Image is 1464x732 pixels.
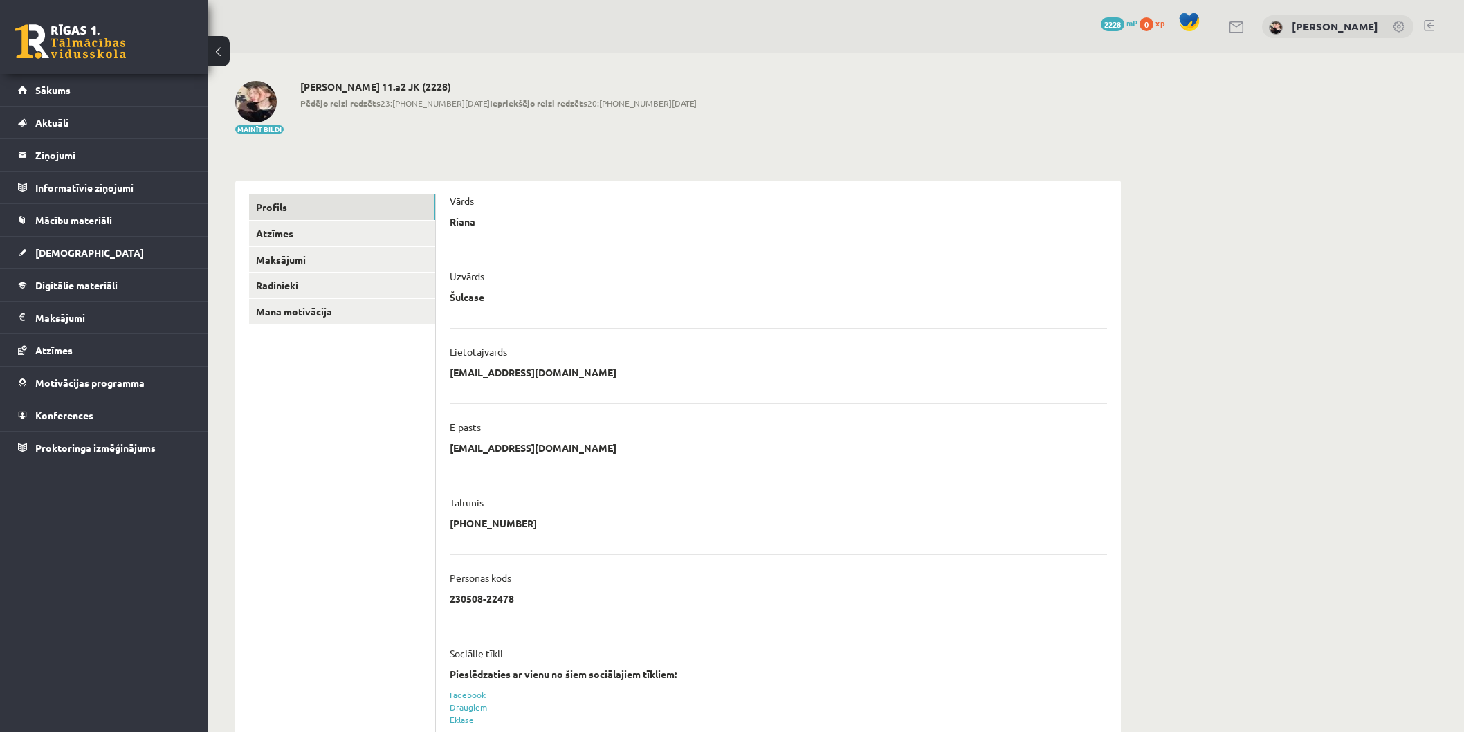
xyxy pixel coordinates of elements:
[35,84,71,96] span: Sākums
[450,291,484,303] p: Šulcase
[35,214,112,226] span: Mācību materiāli
[450,270,484,282] p: Uzvārds
[35,172,190,203] legend: Informatīvie ziņojumi
[18,204,190,236] a: Mācību materiāli
[450,714,474,725] a: Eklase
[450,421,481,433] p: E-pasts
[249,221,435,246] a: Atzīmes
[450,345,507,358] p: Lietotājvārds
[35,441,156,454] span: Proktoringa izmēģinājums
[235,125,284,134] button: Mainīt bildi
[450,689,486,700] a: Facebook
[300,98,381,109] b: Pēdējo reizi redzēts
[450,647,503,659] p: Sociālie tīkli
[235,81,277,122] img: Riana Šulcase
[450,215,475,228] p: Riana
[18,139,190,171] a: Ziņojumi
[1155,17,1164,28] span: xp
[18,302,190,333] a: Maksājumi
[1269,21,1283,35] img: Riana Šulcase
[35,344,73,356] span: Atzīmes
[35,116,68,129] span: Aktuāli
[35,302,190,333] legend: Maksājumi
[450,668,677,680] strong: Pieslēdzaties ar vienu no šiem sociālajiem tīkliem:
[15,24,126,59] a: Rīgas 1. Tālmācības vidusskola
[35,376,145,389] span: Motivācijas programma
[1101,17,1124,31] span: 2228
[450,592,514,605] p: 230508-22478
[18,432,190,464] a: Proktoringa izmēģinājums
[450,517,537,529] p: [PHONE_NUMBER]
[450,496,484,509] p: Tālrunis
[18,367,190,399] a: Motivācijas programma
[18,107,190,138] a: Aktuāli
[35,246,144,259] span: [DEMOGRAPHIC_DATA]
[18,334,190,366] a: Atzīmes
[300,97,697,109] span: 23:[PHONE_NUMBER][DATE] 20:[PHONE_NUMBER][DATE]
[35,409,93,421] span: Konferences
[490,98,587,109] b: Iepriekšējo reizi redzēts
[18,269,190,301] a: Digitālie materiāli
[18,172,190,203] a: Informatīvie ziņojumi
[1126,17,1137,28] span: mP
[249,273,435,298] a: Radinieki
[1292,19,1378,33] a: [PERSON_NAME]
[35,279,118,291] span: Digitālie materiāli
[249,247,435,273] a: Maksājumi
[450,702,488,713] a: Draugiem
[18,74,190,106] a: Sākums
[300,81,697,93] h2: [PERSON_NAME] 11.a2 JK (2228)
[450,194,474,207] p: Vārds
[450,441,616,454] p: [EMAIL_ADDRESS][DOMAIN_NAME]
[18,399,190,431] a: Konferences
[249,194,435,220] a: Profils
[18,237,190,268] a: [DEMOGRAPHIC_DATA]
[1140,17,1153,31] span: 0
[450,571,511,584] p: Personas kods
[450,366,616,378] p: [EMAIL_ADDRESS][DOMAIN_NAME]
[249,299,435,324] a: Mana motivācija
[1101,17,1137,28] a: 2228 mP
[35,139,190,171] legend: Ziņojumi
[1140,17,1171,28] a: 0 xp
